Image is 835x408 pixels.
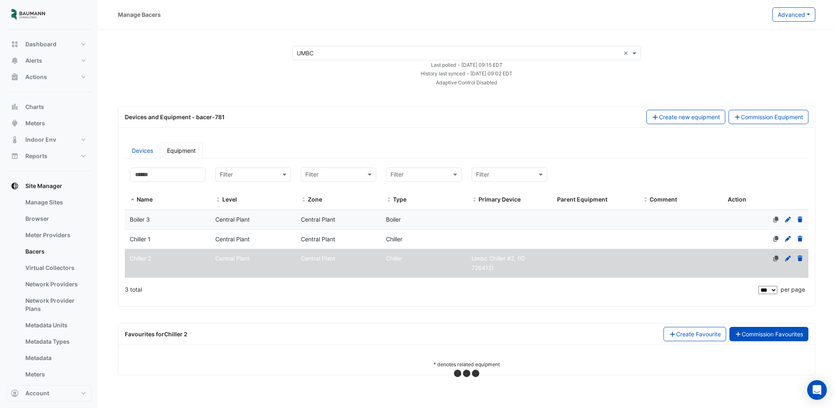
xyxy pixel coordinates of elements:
[472,197,477,203] span: Primary Device
[431,62,503,68] small: Mon 22-Sep-2025 09:15 EDT
[386,255,402,262] span: Chiller
[25,119,45,127] span: Meters
[222,196,237,203] span: Level
[25,152,47,160] span: Reports
[646,110,725,124] button: Create new equipment
[130,255,151,262] span: Chiller 2
[386,216,401,223] span: Boiler
[19,260,92,276] a: Virtual Collectors
[19,194,92,211] a: Manage Sites
[797,255,804,262] a: Delete
[433,361,500,367] small: * denotes related equipment
[25,57,42,65] span: Alerts
[7,131,92,148] button: Indoor Env
[11,182,19,190] app-icon: Site Manager
[807,380,827,400] div: Open Intercom Messenger
[19,227,92,243] a: Meter Providers
[130,236,151,243] span: Chiller 1
[19,243,92,260] a: Bacers
[728,196,746,203] span: Action
[729,110,809,124] button: Commission Equipment
[164,331,187,338] strong: Chiller 2
[19,317,92,333] a: Metadata Units
[7,148,92,164] button: Reports
[19,366,92,383] a: Meters
[25,136,56,144] span: Indoor Env
[120,113,641,121] div: Devices and Equipment - bacer-781
[215,255,250,262] span: Central Plant
[130,216,150,223] span: Boiler 3
[7,36,92,52] button: Dashboard
[643,197,648,203] span: Comment
[156,331,187,338] span: for
[797,216,804,223] a: Delete
[19,276,92,292] a: Network Providers
[301,197,307,203] span: Zone
[772,236,780,243] a: No primary device defined
[215,197,221,203] span: Level
[7,69,92,85] button: Actions
[301,236,335,243] span: Central Plant
[772,255,780,262] a: No favourites defined
[160,143,203,159] a: Equipment
[7,52,92,69] button: Alerts
[663,327,726,341] button: Create Favourite
[118,10,161,19] div: Manage Bacers
[137,196,153,203] span: Name
[772,216,780,223] a: No primary device defined
[11,57,19,65] app-icon: Alerts
[19,292,92,317] a: Network Provider Plans
[386,236,402,243] span: Chiller
[623,49,630,57] span: Clear
[11,136,19,144] app-icon: Indoor Env
[11,152,19,160] app-icon: Reports
[784,236,792,243] a: Edit
[19,383,92,407] a: Sustainability Rating Types
[25,40,56,48] span: Dashboard
[436,79,497,86] small: Adaptive Control Disabled
[125,330,187,338] div: Favourites
[19,333,92,350] a: Metadata Types
[25,389,49,397] span: Account
[7,115,92,131] button: Meters
[650,196,677,203] span: Comment
[797,236,804,243] a: Delete
[7,178,92,194] button: Site Manager
[25,73,47,81] span: Actions
[729,327,809,341] a: Commission Favourites
[7,385,92,401] button: Account
[301,216,335,223] span: Central Plant
[7,99,92,115] button: Charts
[421,70,512,77] small: Mon 22-Sep-2025 09:02 EDT
[19,211,92,227] a: Browser
[19,350,92,366] a: Metadata
[25,182,62,190] span: Site Manager
[215,216,250,223] span: Central Plant
[557,196,607,203] span: Parent Equipment
[11,73,19,81] app-icon: Actions
[386,197,392,203] span: Type
[11,103,19,111] app-icon: Charts
[478,196,521,203] span: Primary Device
[125,143,160,159] a: Devices
[784,255,792,262] a: Edit
[25,103,44,111] span: Charts
[308,196,322,203] span: Zone
[11,40,19,48] app-icon: Dashboard
[125,279,757,300] div: 3 total
[215,236,250,243] span: Central Plant
[784,216,792,223] a: Edit
[393,196,406,203] span: Type
[301,255,335,262] span: Central Plant
[11,119,19,127] app-icon: Meters
[472,255,525,271] span: Umbc Chiller #2, (ID 726412)
[10,7,47,23] img: Company Logo
[781,286,805,293] span: per page
[130,197,135,203] span: Name
[772,7,815,22] button: Advanced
